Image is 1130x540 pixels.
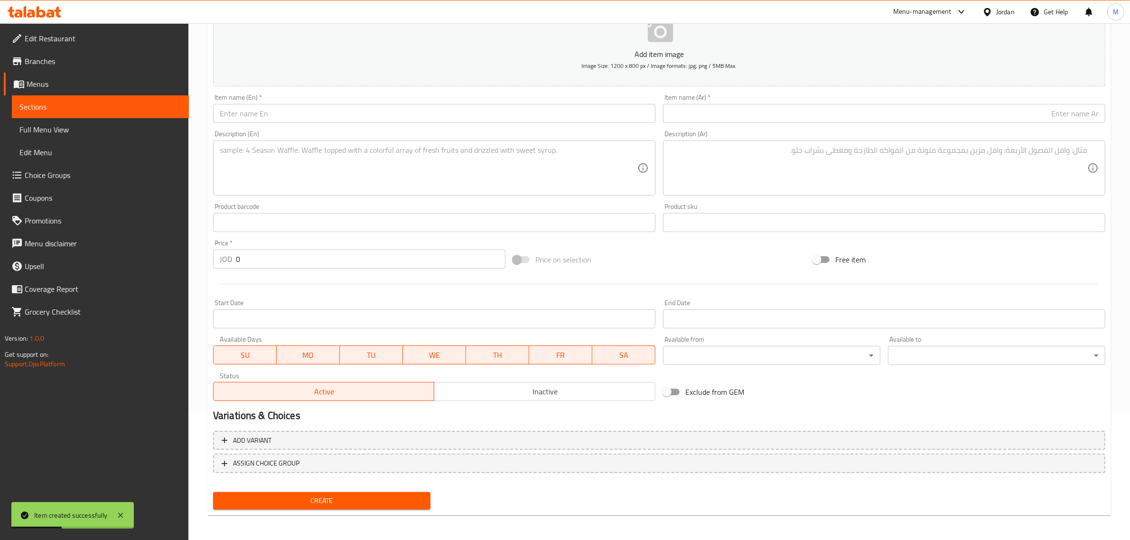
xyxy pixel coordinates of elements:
[893,6,952,18] div: Menu-management
[592,345,655,364] button: SA
[4,232,189,255] a: Menu disclaimer
[407,348,462,362] span: WE
[213,213,655,232] input: Please enter product barcode
[233,457,299,469] span: ASSIGN CHOICE GROUP
[236,250,505,269] input: Please enter price
[19,147,181,158] span: Edit Menu
[4,255,189,278] a: Upsell
[213,492,430,510] button: Create
[434,382,655,401] button: Inactive
[217,348,273,362] span: SU
[4,209,189,232] a: Promotions
[213,382,435,401] button: Active
[25,306,181,317] span: Grocery Checklist
[835,254,866,265] span: Free item
[470,348,525,362] span: TH
[5,358,65,370] a: Support.OpsPlatform
[25,56,181,67] span: Branches
[4,300,189,323] a: Grocery Checklist
[27,78,181,90] span: Menus
[25,192,181,204] span: Coupons
[25,169,181,181] span: Choice Groups
[340,345,403,364] button: TU
[12,141,189,164] a: Edit Menu
[663,346,880,365] div: ​
[277,345,340,364] button: MO
[4,186,189,209] a: Coupons
[888,346,1105,365] div: ​
[12,95,189,118] a: Sections
[535,254,591,265] span: Price on selection
[466,345,529,364] button: TH
[25,261,181,272] span: Upsell
[217,385,431,399] span: Active
[4,50,189,73] a: Branches
[221,495,423,507] span: Create
[596,348,652,362] span: SA
[25,215,181,226] span: Promotions
[5,348,48,361] span: Get support on:
[25,283,181,295] span: Coverage Report
[5,332,28,344] span: Version:
[4,278,189,300] a: Coverage Report
[685,386,744,398] span: Exclude from GEM
[663,104,1105,123] input: Enter name Ar
[581,60,737,71] span: Image Size: 1200 x 800 px / Image formats: jpg, png / 5MB Max.
[228,48,1091,60] p: Add item image
[529,345,592,364] button: FR
[25,33,181,44] span: Edit Restaurant
[12,118,189,141] a: Full Menu View
[1113,7,1119,17] span: M
[213,431,1105,450] button: Add variant
[438,385,652,399] span: Inactive
[533,348,588,362] span: FR
[4,27,189,50] a: Edit Restaurant
[29,332,44,344] span: 1.0.0
[4,73,189,95] a: Menus
[213,409,1105,423] h2: Variations & Choices
[344,348,399,362] span: TU
[4,164,189,186] a: Choice Groups
[25,238,181,249] span: Menu disclaimer
[403,345,466,364] button: WE
[213,345,277,364] button: SU
[663,213,1105,232] input: Please enter product sku
[34,510,107,521] div: Item created successfully
[996,7,1015,17] div: Jordan
[220,253,232,265] p: JOD
[233,435,271,447] span: Add variant
[19,124,181,135] span: Full Menu View
[280,348,336,362] span: MO
[213,104,655,123] input: Enter name En
[213,454,1105,473] button: ASSIGN CHOICE GROUP
[19,101,181,112] span: Sections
